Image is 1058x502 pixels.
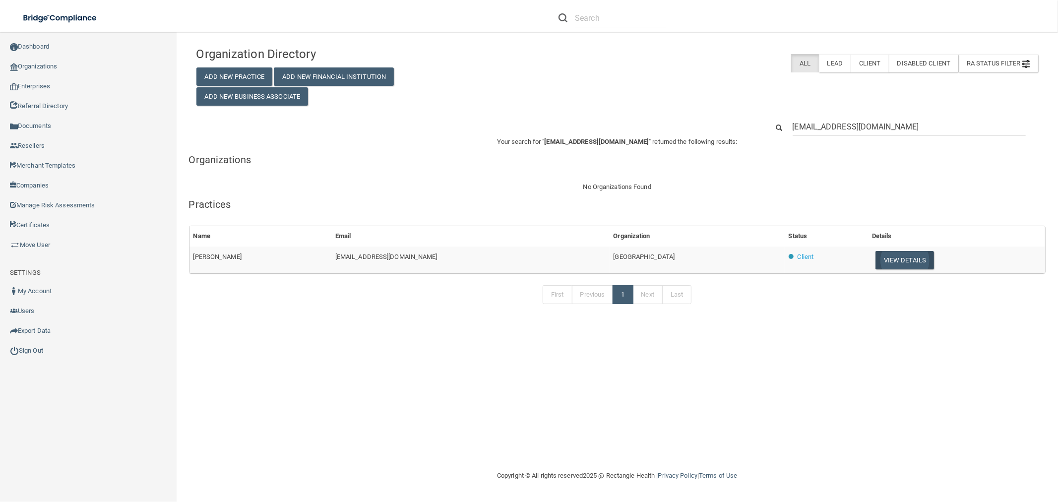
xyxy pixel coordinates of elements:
[189,181,1046,193] div: No Organizations Found
[967,60,1030,67] span: RA Status Filter
[196,67,273,86] button: Add New Practice
[10,267,41,279] label: SETTINGS
[189,154,1046,165] h5: Organizations
[15,8,106,28] img: bridge_compliance_login_screen.278c3ca4.svg
[189,226,331,247] th: Name
[614,253,675,260] span: [GEOGRAPHIC_DATA]
[10,307,18,315] img: icon-users.e205127d.png
[10,43,18,51] img: ic_dashboard_dark.d01f4a41.png
[10,142,18,150] img: ic_reseller.de258add.png
[196,48,467,61] h4: Organization Directory
[10,346,19,355] img: ic_power_dark.7ecde6b1.png
[189,199,1046,210] h5: Practices
[658,472,697,479] a: Privacy Policy
[791,54,818,72] label: All
[851,54,889,72] label: Client
[10,83,18,90] img: enterprise.0d942306.png
[613,285,633,304] a: 1
[10,327,18,335] img: icon-export.b9366987.png
[545,138,649,145] span: [EMAIL_ADDRESS][DOMAIN_NAME]
[798,251,814,263] p: Client
[1022,60,1030,68] img: icon-filter@2x.21656d0b.png
[889,54,959,72] label: Disabled Client
[793,118,1026,136] input: Search
[436,460,798,492] div: Copyright © All rights reserved 2025 @ Rectangle Health | |
[559,13,567,22] img: ic-search.3b580494.png
[10,287,18,295] img: ic_user_dark.df1a06c3.png
[193,253,242,260] span: [PERSON_NAME]
[335,253,437,260] span: [EMAIL_ADDRESS][DOMAIN_NAME]
[543,285,572,304] a: First
[610,226,785,247] th: Organization
[699,472,737,479] a: Terms of Use
[10,123,18,130] img: icon-documents.8dae5593.png
[868,226,1045,247] th: Details
[572,285,614,304] a: Previous
[875,251,934,269] button: View Details
[10,63,18,71] img: organization-icon.f8decf85.png
[633,285,663,304] a: Next
[785,226,868,247] th: Status
[662,285,691,304] a: Last
[575,9,666,27] input: Search
[189,136,1046,148] p: Your search for " " returned the following results:
[196,87,309,106] button: Add New Business Associate
[274,67,394,86] button: Add New Financial Institution
[10,240,20,250] img: briefcase.64adab9b.png
[331,226,610,247] th: Email
[819,54,851,72] label: Lead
